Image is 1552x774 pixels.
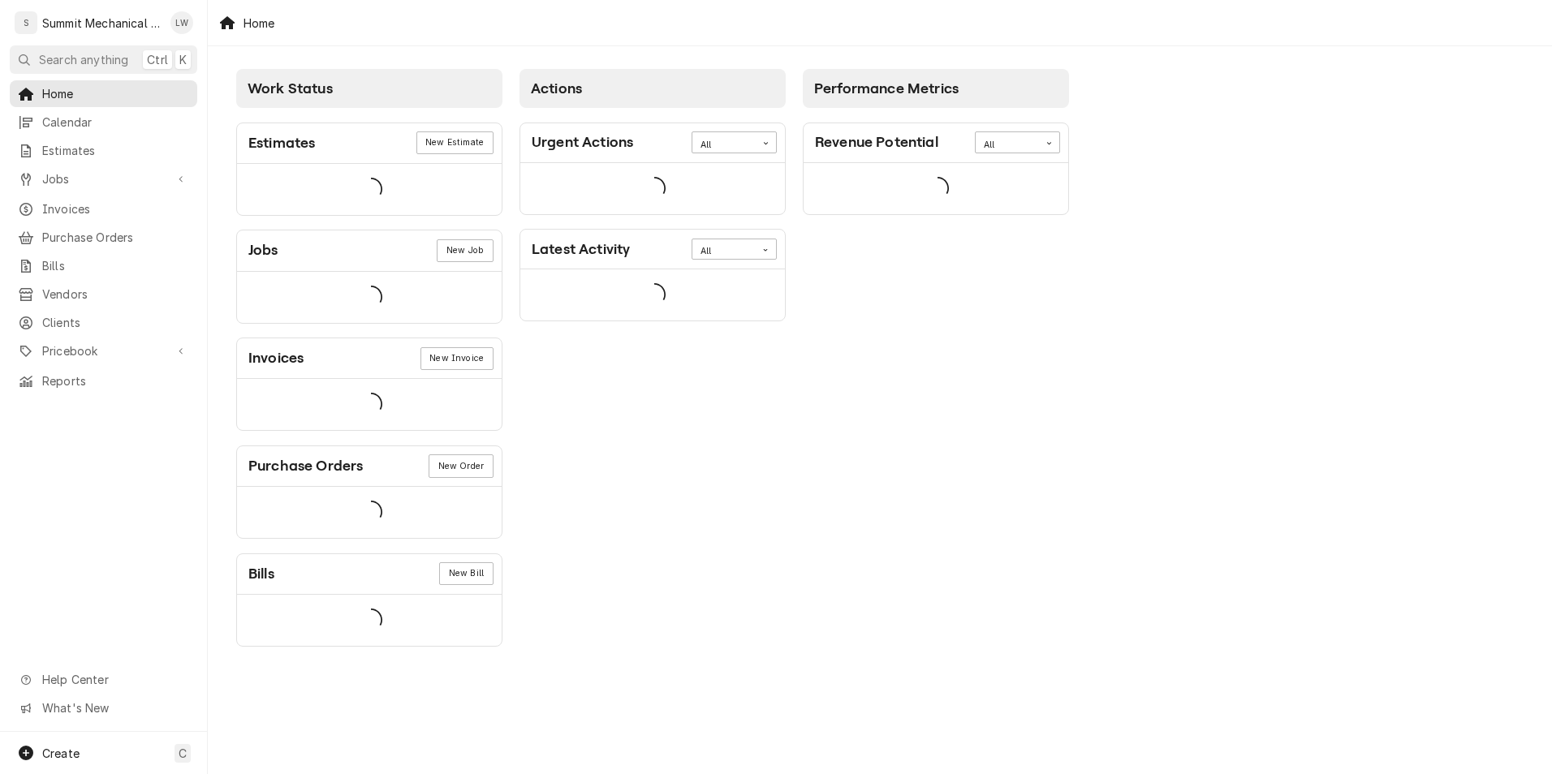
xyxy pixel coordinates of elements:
[236,123,502,216] div: Card: Estimates
[520,123,785,163] div: Card Header
[420,347,494,370] div: Card Link Button
[10,309,197,336] a: Clients
[814,80,959,97] span: Performance Metrics
[531,80,582,97] span: Actions
[437,239,493,262] div: Card Link Button
[10,368,197,394] a: Reports
[179,51,187,68] span: K
[42,114,189,131] span: Calendar
[170,11,193,34] div: LW
[42,671,188,688] span: Help Center
[975,131,1060,153] div: Card Data Filter Control
[10,338,197,364] a: Go to Pricebook
[42,342,165,359] span: Pricebook
[179,745,187,762] span: C
[10,224,197,251] a: Purchase Orders
[15,11,37,34] div: S
[147,51,168,68] span: Ctrl
[236,230,502,323] div: Card: Jobs
[10,281,197,307] a: Vendors
[803,123,1069,215] div: Card: Revenue Potential
[804,163,1068,214] div: Card Data
[248,132,315,154] div: Card Title
[10,137,197,164] a: Estimates
[237,272,502,323] div: Card Data
[42,699,188,716] span: What's New
[42,15,162,32] div: Summit Mechanical Service LLC
[237,446,502,487] div: Card Header
[10,80,197,107] a: Home
[237,595,502,646] div: Card Data
[532,239,630,260] div: Card Title
[10,196,197,222] a: Invoices
[360,496,382,530] span: Loading...
[236,445,502,539] div: Card: Purchase Orders
[520,269,785,320] div: Card Data
[236,553,502,647] div: Card: Bills
[237,487,502,538] div: Card Data
[803,108,1069,278] div: Card Column Content
[42,200,189,217] span: Invoices
[519,69,786,108] div: Card Column Header
[237,230,502,271] div: Card Header
[237,338,502,379] div: Card Header
[701,245,748,258] div: All
[42,286,189,303] span: Vendors
[237,123,502,164] div: Card Header
[439,562,493,585] a: New Bill
[437,239,493,262] a: New Job
[520,163,785,214] div: Card Data
[10,252,197,279] a: Bills
[803,69,1069,108] div: Card Column Header
[42,257,189,274] span: Bills
[42,85,189,102] span: Home
[360,388,382,422] span: Loading...
[236,108,502,647] div: Card Column Content
[420,347,494,370] a: New Invoice
[42,746,80,760] span: Create
[248,347,304,369] div: Card Title
[439,562,493,585] div: Card Link Button
[42,314,189,331] span: Clients
[416,131,494,154] div: Card Link Button
[237,164,502,215] div: Card Data
[692,131,777,153] div: Card Data Filter Control
[416,131,494,154] a: New Estimate
[519,108,786,321] div: Card Column Content
[429,454,493,477] div: Card Link Button
[984,139,1031,152] div: All
[692,239,777,260] div: Card Data Filter Control
[10,45,197,74] button: Search anythingCtrlK
[10,694,197,721] a: Go to What's New
[532,131,633,153] div: Card Title
[795,61,1078,656] div: Card Column: Performance Metrics
[815,131,938,153] div: Card Title
[511,61,795,656] div: Card Column: Actions
[236,338,502,431] div: Card: Invoices
[248,80,333,97] span: Work Status
[360,280,382,314] span: Loading...
[10,666,197,693] a: Go to Help Center
[237,554,502,595] div: Card Header
[360,172,382,206] span: Loading...
[519,229,786,321] div: Card: Latest Activity
[228,61,511,656] div: Card Column: Work Status
[10,109,197,135] a: Calendar
[360,603,382,637] span: Loading...
[208,46,1552,675] div: Dashboard
[42,372,189,389] span: Reports
[42,170,165,187] span: Jobs
[701,139,748,152] div: All
[39,51,128,68] span: Search anything
[519,123,786,215] div: Card: Urgent Actions
[643,171,666,205] span: Loading...
[248,455,363,477] div: Card Title
[42,229,189,246] span: Purchase Orders
[248,563,274,585] div: Card Title
[170,11,193,34] div: Landon Weeks's Avatar
[520,230,785,269] div: Card Header
[236,69,502,108] div: Card Column Header
[248,239,278,261] div: Card Title
[42,142,189,159] span: Estimates
[10,166,197,192] a: Go to Jobs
